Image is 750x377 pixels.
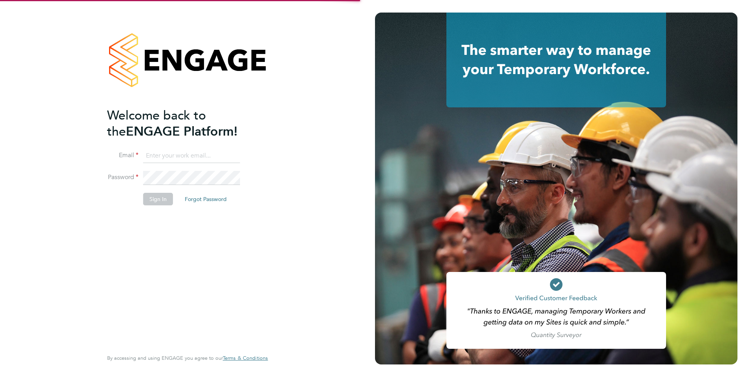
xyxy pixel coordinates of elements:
label: Email [107,151,138,159]
button: Sign In [143,193,173,205]
a: Terms & Conditions [223,355,268,361]
span: Welcome back to the [107,108,206,139]
label: Password [107,173,138,181]
h2: ENGAGE Platform! [107,107,260,140]
input: Enter your work email... [143,149,240,163]
span: By accessing and using ENGAGE you agree to our [107,355,268,361]
button: Forgot Password [178,193,233,205]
